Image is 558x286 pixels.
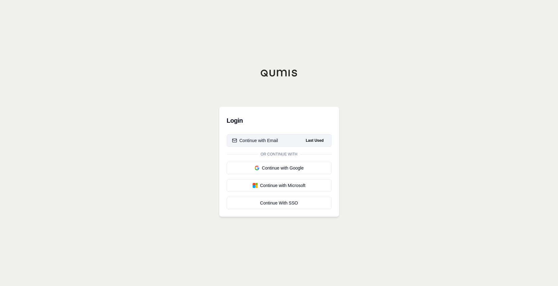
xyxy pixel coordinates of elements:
span: Last Used [303,137,326,144]
div: Continue with Microsoft [232,182,326,189]
img: Qumis [260,69,298,77]
a: Continue With SSO [227,197,332,209]
button: Continue with EmailLast Used [227,134,332,147]
button: Continue with Microsoft [227,179,332,192]
div: Continue with Google [232,165,326,171]
div: Continue With SSO [232,200,326,206]
button: Continue with Google [227,162,332,174]
h3: Login [227,114,332,127]
div: Continue with Email [232,137,278,144]
span: Or continue with [258,152,300,157]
